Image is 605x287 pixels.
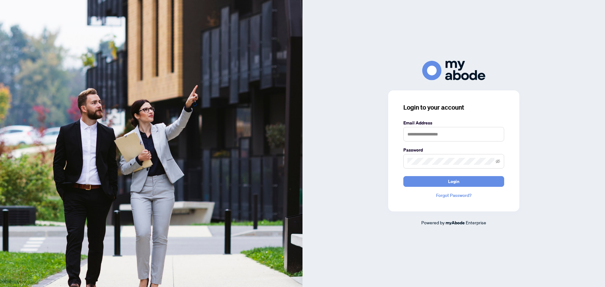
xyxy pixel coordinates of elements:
[496,159,500,164] span: eye-invisible
[403,176,504,187] button: Login
[403,192,504,199] a: Forgot Password?
[403,103,504,112] h3: Login to your account
[403,119,504,126] label: Email Address
[446,219,465,226] a: myAbode
[421,220,445,225] span: Powered by
[403,146,504,153] label: Password
[448,176,459,187] span: Login
[466,220,486,225] span: Enterprise
[422,61,485,80] img: ma-logo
